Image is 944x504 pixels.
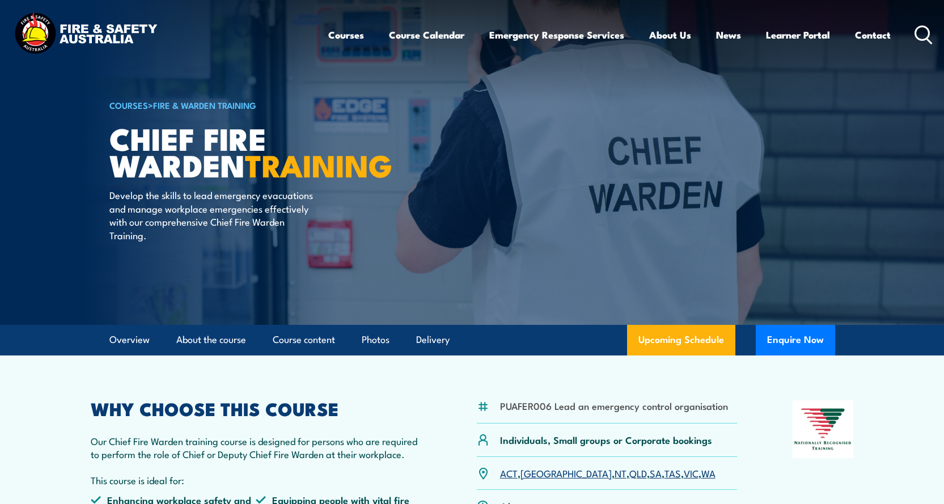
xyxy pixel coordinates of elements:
a: ACT [500,466,518,480]
a: Course content [273,325,335,355]
button: Enquire Now [756,325,835,355]
a: [GEOGRAPHIC_DATA] [520,466,612,480]
a: COURSES [109,99,148,111]
a: Overview [109,325,150,355]
a: Upcoming Schedule [627,325,735,355]
a: About Us [649,20,691,50]
a: WA [701,466,716,480]
p: Our Chief Fire Warden training course is designed for persons who are required to perform the rol... [91,434,422,461]
a: VIC [684,466,699,480]
h2: WHY CHOOSE THIS COURSE [91,400,422,416]
a: TAS [664,466,681,480]
a: Contact [855,20,891,50]
p: Individuals, Small groups or Corporate bookings [500,433,712,446]
a: SA [650,466,662,480]
h1: Chief Fire Warden [109,125,390,177]
img: Nationally Recognised Training logo. [793,400,854,458]
li: PUAFER006 Lead an emergency control organisation [500,399,728,412]
a: Courses [328,20,364,50]
a: Fire & Warden Training [153,99,256,111]
strong: TRAINING [245,141,392,188]
p: , , , , , , , [500,467,716,480]
p: Develop the skills to lead emergency evacuations and manage workplace emergencies effectively wit... [109,188,316,242]
a: News [716,20,741,50]
a: NT [615,466,626,480]
a: Learner Portal [766,20,830,50]
a: Delivery [416,325,450,355]
a: QLD [629,466,647,480]
a: Emergency Response Services [489,20,624,50]
a: Course Calendar [389,20,464,50]
a: About the course [176,325,246,355]
a: Photos [362,325,390,355]
h6: > [109,98,390,112]
p: This course is ideal for: [91,473,422,486]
